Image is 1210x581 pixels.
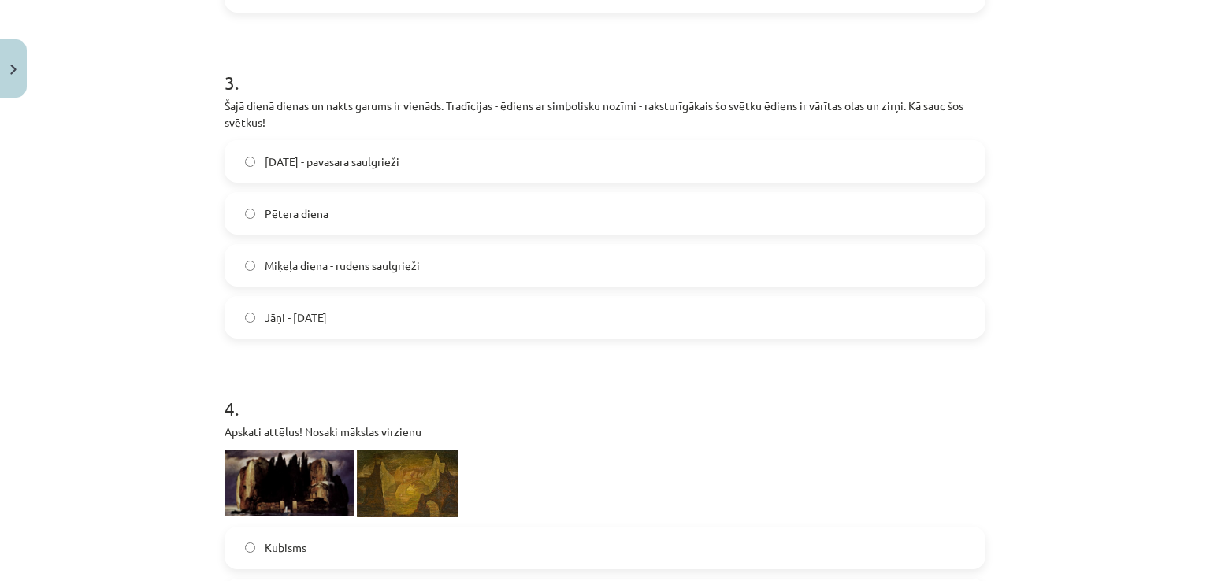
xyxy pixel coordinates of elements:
[265,154,399,170] span: [DATE] - pavasara saulgrieži
[245,313,255,323] input: Jāņi - [DATE]
[245,261,255,271] input: Miķeļa diena - rudens saulgrieži
[245,542,255,553] input: Kubisms
[225,424,985,440] p: Apskati attēlus! Nosaki mākslas virzienu
[265,309,327,326] span: Jāņi - [DATE]
[225,98,985,131] p: Šajā dienā dienas un nakts garums ir vienāds. Tradīcijas - ēdiens ar simbolisku nozīmi - raksturī...
[265,257,420,274] span: Miķeļa diena - rudens saulgrieži
[245,209,255,219] input: Pētera diena
[265,539,306,556] span: Kubisms
[245,157,255,167] input: [DATE] - pavasara saulgrieži
[225,44,985,93] h1: 3 .
[225,370,985,419] h1: 4 .
[265,205,328,222] span: Pētera diena
[10,65,17,75] img: icon-close-lesson-0947bae3869378f0d4975bcd49f059093ad1ed9edebbc8119c70593378902aed.svg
